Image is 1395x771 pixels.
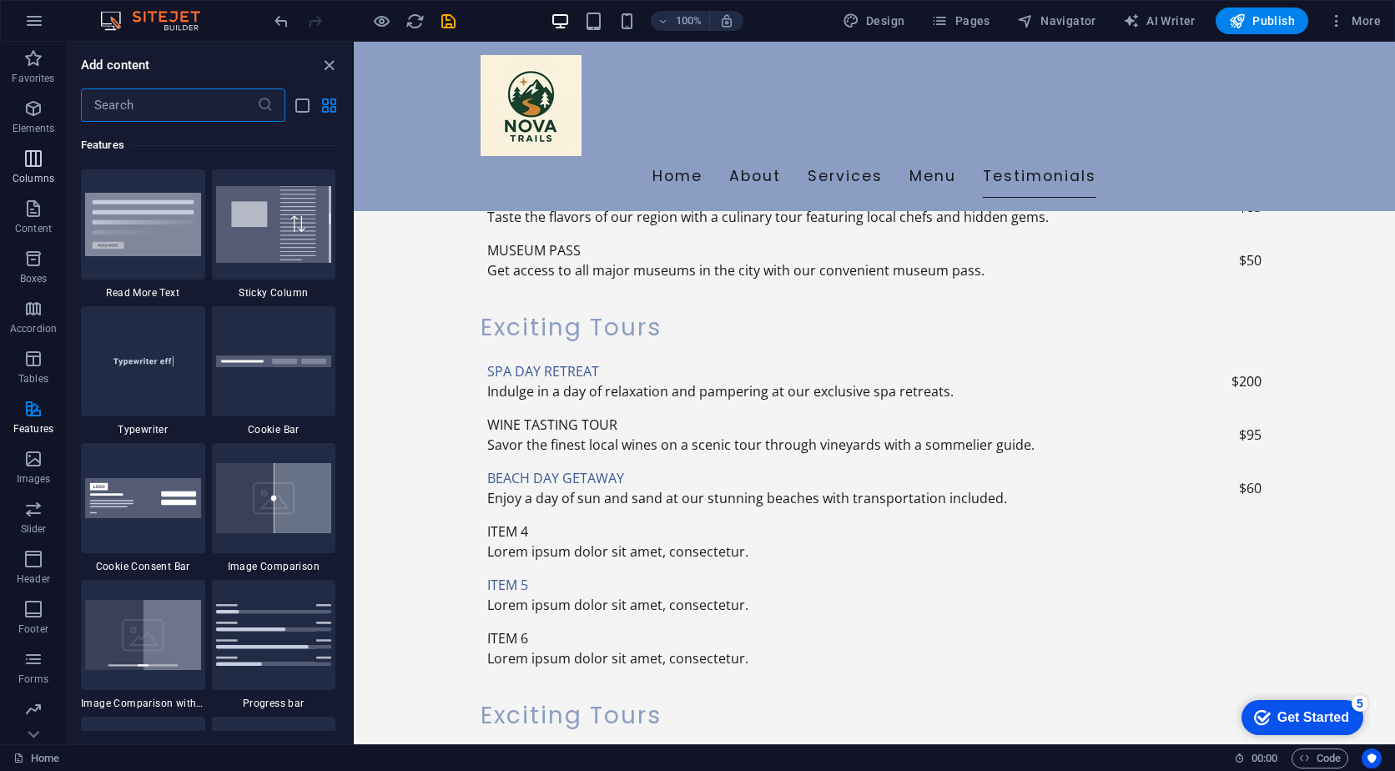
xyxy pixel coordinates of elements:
[1292,748,1348,768] button: Code
[1116,8,1202,34] button: AI Writer
[405,11,425,31] button: reload
[676,11,703,31] h6: 100%
[17,472,51,486] p: Images
[212,306,336,436] div: Cookie Bar
[85,323,201,400] img: Typewritereffect_thumbnail.svg
[1263,752,1266,764] span: :
[216,355,332,368] img: cookie-info.svg
[1322,8,1387,34] button: More
[18,622,48,636] p: Footer
[81,286,205,300] span: Read More Text
[439,12,458,31] i: Save (Ctrl+S)
[20,272,48,285] p: Boxes
[272,12,291,31] i: Undo: Change image (Ctrl+Z)
[13,422,53,436] p: Features
[405,12,425,31] i: Reload page
[212,286,336,300] span: Sticky Column
[13,172,54,185] p: Columns
[1010,8,1103,34] button: Navigator
[719,13,734,28] i: On resize automatically adjust zoom level to fit chosen device.
[10,723,56,736] p: Marketing
[1362,748,1382,768] button: Usercentrics
[15,222,52,235] p: Content
[10,322,57,335] p: Accordion
[271,11,291,31] button: undo
[13,8,135,43] div: Get Started 5 items remaining, 0% complete
[123,3,140,20] div: 5
[13,122,55,135] p: Elements
[96,11,221,31] img: Editor Logo
[85,600,201,670] img: image-comparison-with-progress.svg
[18,673,48,686] p: Forms
[18,372,48,385] p: Tables
[212,443,336,573] div: Image Comparison
[81,306,205,436] div: Typewriter
[21,522,47,536] p: Slider
[216,463,332,533] img: image-comparison.svg
[12,72,54,85] p: Favorites
[1216,8,1308,34] button: Publish
[81,88,257,122] input: Search
[212,169,336,300] div: Sticky Column
[216,604,332,666] img: progress-bar.svg
[1017,13,1096,29] span: Navigator
[924,8,996,34] button: Pages
[85,478,201,518] img: cookie-consent-baner.svg
[216,186,332,263] img: StickyColumn.svg
[843,13,905,29] span: Design
[212,423,336,436] span: Cookie Bar
[836,8,912,34] button: Design
[212,560,336,573] span: Image Comparison
[85,193,201,256] img: Read_More_Thumbnail.svg
[371,11,391,31] button: Click here to leave preview mode and continue editing
[81,135,335,155] h6: Features
[319,95,339,115] button: grid-view
[81,443,205,573] div: Cookie Consent Bar
[81,55,150,75] h6: Add content
[81,697,205,710] span: Image Comparison with track
[438,11,458,31] button: save
[836,8,912,34] div: Design (Ctrl+Alt+Y)
[292,95,312,115] button: list-view
[1234,748,1278,768] h6: Session time
[212,580,336,710] div: Progress bar
[49,18,121,33] div: Get Started
[1251,748,1277,768] span: 00 00
[81,560,205,573] span: Cookie Consent Bar
[212,697,336,710] span: Progress bar
[1123,13,1196,29] span: AI Writer
[1328,13,1381,29] span: More
[651,11,710,31] button: 100%
[81,169,205,300] div: Read More Text
[81,423,205,436] span: Typewriter
[1299,748,1341,768] span: Code
[17,572,50,586] p: Header
[13,748,59,768] a: Click to cancel selection. Double-click to open Pages
[1229,13,1295,29] span: Publish
[81,580,205,710] div: Image Comparison with track
[319,55,339,75] button: close panel
[931,13,990,29] span: Pages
